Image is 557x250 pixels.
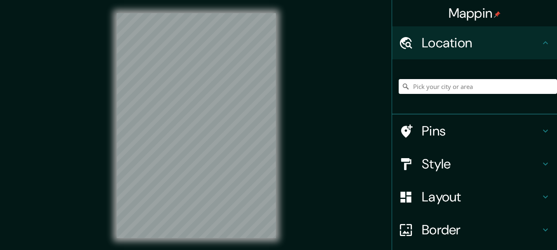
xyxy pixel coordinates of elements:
div: Pins [392,114,557,147]
canvas: Map [117,13,276,238]
h4: Layout [422,189,541,205]
h4: Style [422,156,541,172]
img: pin-icon.png [494,11,501,18]
h4: Location [422,35,541,51]
div: Border [392,213,557,246]
input: Pick your city or area [399,79,557,94]
h4: Border [422,222,541,238]
div: Location [392,26,557,59]
h4: Pins [422,123,541,139]
div: Layout [392,180,557,213]
h4: Mappin [449,5,501,21]
div: Style [392,147,557,180]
